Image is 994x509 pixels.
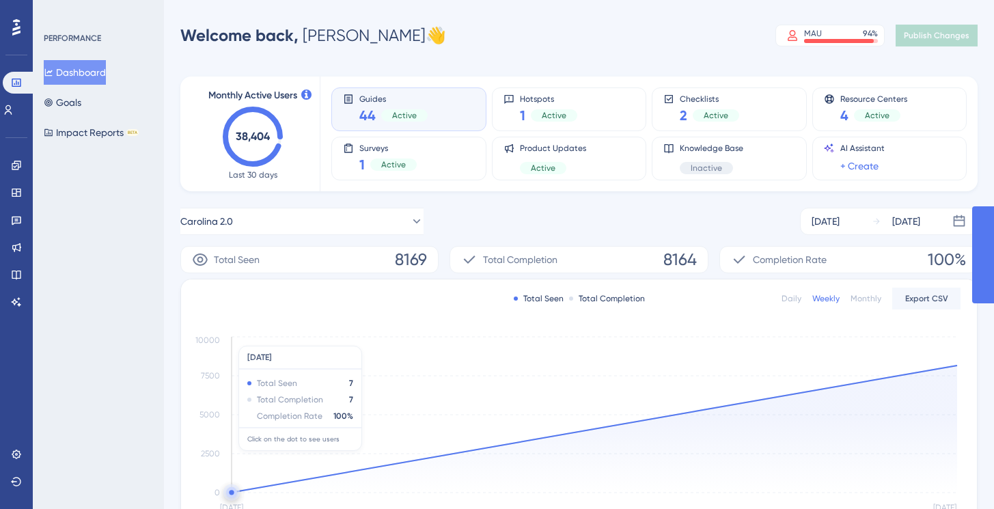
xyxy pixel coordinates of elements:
[44,120,139,145] button: Impact ReportsBETA
[514,293,564,304] div: Total Seen
[520,94,577,103] span: Hotspots
[215,488,220,497] tspan: 0
[359,94,428,103] span: Guides
[44,33,101,44] div: PERFORMANCE
[359,143,417,152] span: Surveys
[865,110,889,121] span: Active
[904,30,969,41] span: Publish Changes
[840,143,885,154] span: AI Assistant
[359,155,365,174] span: 1
[782,293,801,304] div: Daily
[804,28,822,39] div: MAU
[201,371,220,381] tspan: 7500
[520,143,586,154] span: Product Updates
[531,163,555,174] span: Active
[680,94,739,103] span: Checklists
[359,106,376,125] span: 44
[199,410,220,419] tspan: 5000
[896,25,978,46] button: Publish Changes
[381,159,406,170] span: Active
[201,449,220,458] tspan: 2500
[928,249,966,271] span: 100%
[680,143,743,154] span: Knowledge Base
[44,90,81,115] button: Goals
[520,106,525,125] span: 1
[195,335,220,345] tspan: 10000
[905,293,948,304] span: Export CSV
[395,249,427,271] span: 8169
[180,25,446,46] div: [PERSON_NAME] 👋
[126,129,139,136] div: BETA
[812,213,840,230] div: [DATE]
[44,60,106,85] button: Dashboard
[392,110,417,121] span: Active
[180,25,299,45] span: Welcome back,
[840,158,879,174] a: + Create
[863,28,878,39] div: 94 %
[812,293,840,304] div: Weekly
[680,106,687,125] span: 2
[840,106,848,125] span: 4
[691,163,722,174] span: Inactive
[208,87,297,104] span: Monthly Active Users
[229,169,277,180] span: Last 30 days
[663,249,697,271] span: 8164
[892,213,920,230] div: [DATE]
[937,455,978,496] iframe: UserGuiding AI Assistant Launcher
[840,94,907,103] span: Resource Centers
[851,293,881,304] div: Monthly
[180,213,233,230] span: Carolina 2.0
[892,288,961,309] button: Export CSV
[569,293,645,304] div: Total Completion
[753,251,827,268] span: Completion Rate
[483,251,557,268] span: Total Completion
[704,110,728,121] span: Active
[236,130,271,143] text: 38,404
[180,208,424,235] button: Carolina 2.0
[542,110,566,121] span: Active
[214,251,260,268] span: Total Seen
